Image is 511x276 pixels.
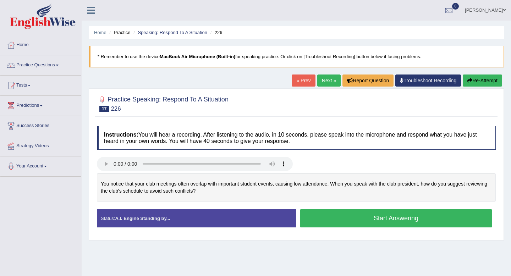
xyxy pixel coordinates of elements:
[395,74,461,87] a: Troubleshoot Recording
[209,29,222,36] li: 226
[300,209,492,227] button: Start Answering
[97,173,496,202] div: You notice that your club meetings often overlap with important student events, causing low atten...
[104,132,138,138] b: Instructions:
[463,74,502,87] button: Re-Attempt
[0,35,81,53] a: Home
[0,55,81,73] a: Practice Questions
[99,106,109,112] span: 17
[97,94,229,112] h2: Practice Speaking: Respond To A Situation
[292,74,315,87] a: « Prev
[452,3,459,10] span: 0
[97,209,296,227] div: Status:
[317,74,341,87] a: Next »
[94,30,106,35] a: Home
[89,46,504,67] blockquote: * Remember to use the device for speaking practice. Or click on [Troubleshoot Recording] button b...
[160,54,235,59] b: MacBook Air Microphone (Built-in)
[97,126,496,150] h4: You will hear a recording. After listening to the audio, in 10 seconds, please speak into the mic...
[111,105,121,112] small: 226
[108,29,130,36] li: Practice
[138,30,207,35] a: Speaking: Respond To A Situation
[0,116,81,134] a: Success Stories
[0,76,81,93] a: Tests
[0,96,81,114] a: Predictions
[0,136,81,154] a: Strategy Videos
[342,74,394,87] button: Report Question
[115,216,170,221] strong: A.I. Engine Standing by...
[0,156,81,174] a: Your Account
